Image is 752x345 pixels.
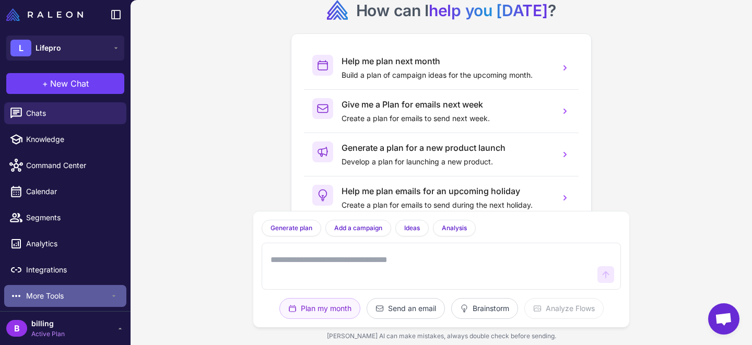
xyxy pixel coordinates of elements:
[4,181,126,203] a: Calendar
[367,298,445,319] button: Send an email
[6,8,83,21] img: Raleon Logo
[442,223,467,233] span: Analysis
[10,40,31,56] div: L
[31,329,65,339] span: Active Plan
[26,238,118,249] span: Analytics
[279,298,360,319] button: Plan my month
[26,186,118,197] span: Calendar
[325,220,391,236] button: Add a campaign
[6,35,124,61] button: LLifepro
[4,233,126,255] a: Analytics
[4,259,126,281] a: Integrations
[334,223,382,233] span: Add a campaign
[6,73,124,94] button: +New Chat
[26,212,118,223] span: Segments
[451,298,518,319] button: Brainstorm
[708,303,739,335] a: Open chat
[4,154,126,176] a: Command Center
[342,156,551,168] p: Develop a plan for launching a new product.
[342,69,551,81] p: Build a plan of campaign ideas for the upcoming month.
[4,128,126,150] a: Knowledge
[253,327,629,345] div: [PERSON_NAME] AI can make mistakes, always double check before sending.
[342,113,551,124] p: Create a plan for emails to send next week.
[26,290,110,302] span: More Tools
[42,77,48,90] span: +
[342,141,551,154] h3: Generate a plan for a new product launch
[262,220,321,236] button: Generate plan
[342,98,551,111] h3: Give me a Plan for emails next week
[395,220,429,236] button: Ideas
[404,223,420,233] span: Ideas
[31,318,65,329] span: billing
[26,134,118,145] span: Knowledge
[433,220,476,236] button: Analysis
[342,199,551,211] p: Create a plan for emails to send during the next holiday.
[50,77,89,90] span: New Chat
[4,102,126,124] a: Chats
[271,223,312,233] span: Generate plan
[4,207,126,229] a: Segments
[342,185,551,197] h3: Help me plan emails for an upcoming holiday
[26,264,118,276] span: Integrations
[6,320,27,337] div: B
[429,1,548,20] span: help you [DATE]
[26,108,118,119] span: Chats
[26,160,118,171] span: Command Center
[342,55,551,67] h3: Help me plan next month
[36,42,61,54] span: Lifepro
[524,298,604,319] button: Analyze Flows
